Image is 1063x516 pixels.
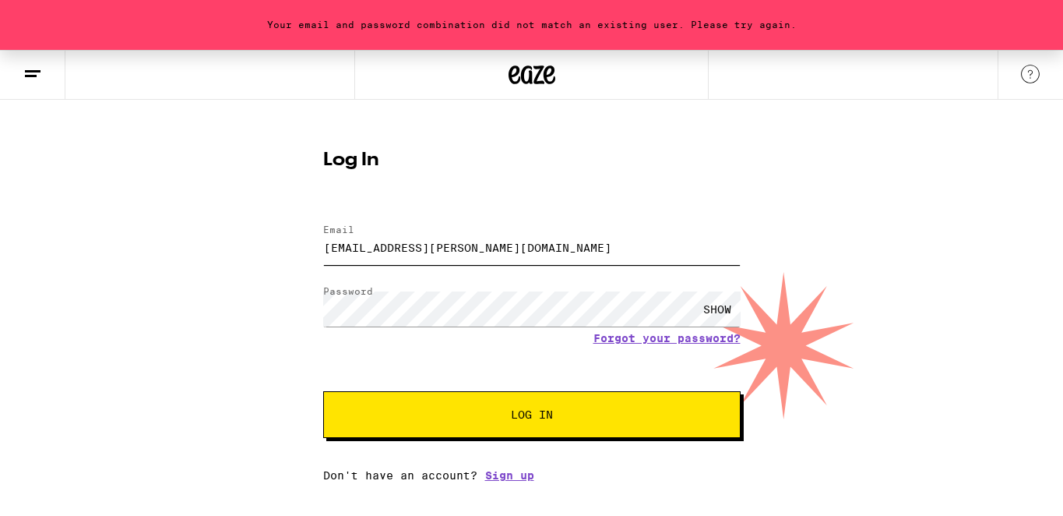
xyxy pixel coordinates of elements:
[323,151,741,170] h1: Log In
[593,332,741,345] a: Forgot your password?
[323,224,354,235] label: Email
[511,409,553,420] span: Log In
[694,292,741,327] div: SHOW
[323,391,741,438] button: Log In
[485,469,534,482] a: Sign up
[323,230,741,265] input: Email
[323,286,373,296] label: Password
[323,469,741,482] div: Don't have an account?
